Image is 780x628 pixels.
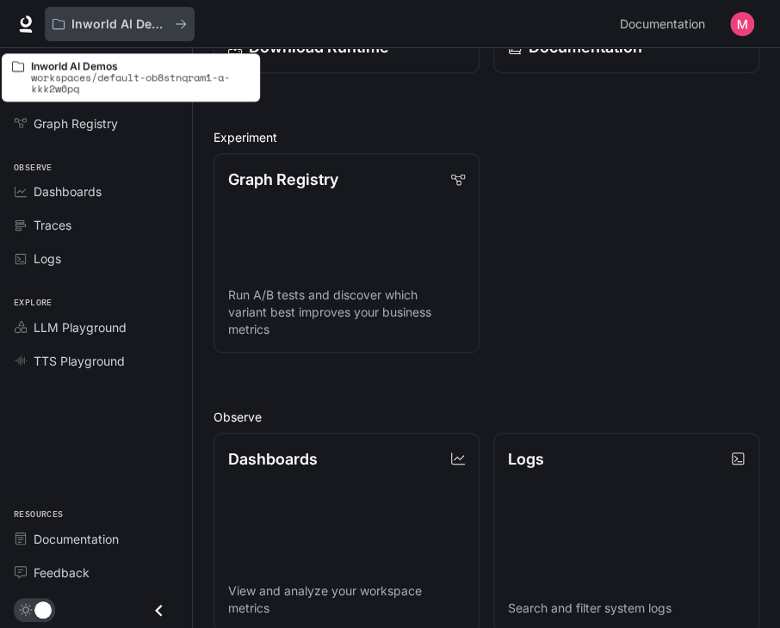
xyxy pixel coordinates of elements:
[725,7,759,41] button: User avatar
[7,176,185,206] a: Dashboards
[34,249,61,268] span: Logs
[34,600,52,619] span: Dark mode toggle
[214,408,759,426] h2: Observe
[34,318,127,336] span: LLM Playground
[508,447,544,471] p: Logs
[228,582,465,617] p: View and analyze your workspace metrics
[7,524,185,554] a: Documentation
[228,286,465,338] p: Run A/B tests and discover which variant best improves your business metrics
[139,593,178,628] button: Close drawer
[228,447,318,471] p: Dashboards
[34,530,119,548] span: Documentation
[7,312,185,342] a: LLM Playground
[214,128,759,146] h2: Experiment
[7,108,185,139] a: Graph Registry
[613,7,718,41] a: Documentation
[34,182,102,200] span: Dashboards
[7,346,185,376] a: TTS Playground
[34,216,71,234] span: Traces
[71,17,168,32] p: Inworld AI Demos
[34,114,118,132] span: Graph Registry
[228,168,338,191] p: Graph Registry
[34,352,125,370] span: TTS Playground
[45,7,195,41] button: All workspaces
[7,210,185,240] a: Traces
[31,71,250,94] p: workspaces/default-ob8stnqram1-a-kkk2w6pq
[34,563,90,582] span: Feedback
[508,600,745,617] p: Search and filter system logs
[7,557,185,588] a: Feedback
[730,12,754,36] img: User avatar
[31,60,250,71] p: Inworld AI Demos
[620,14,705,35] span: Documentation
[214,153,480,353] a: Graph RegistryRun A/B tests and discover which variant best improves your business metrics
[7,243,185,274] a: Logs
